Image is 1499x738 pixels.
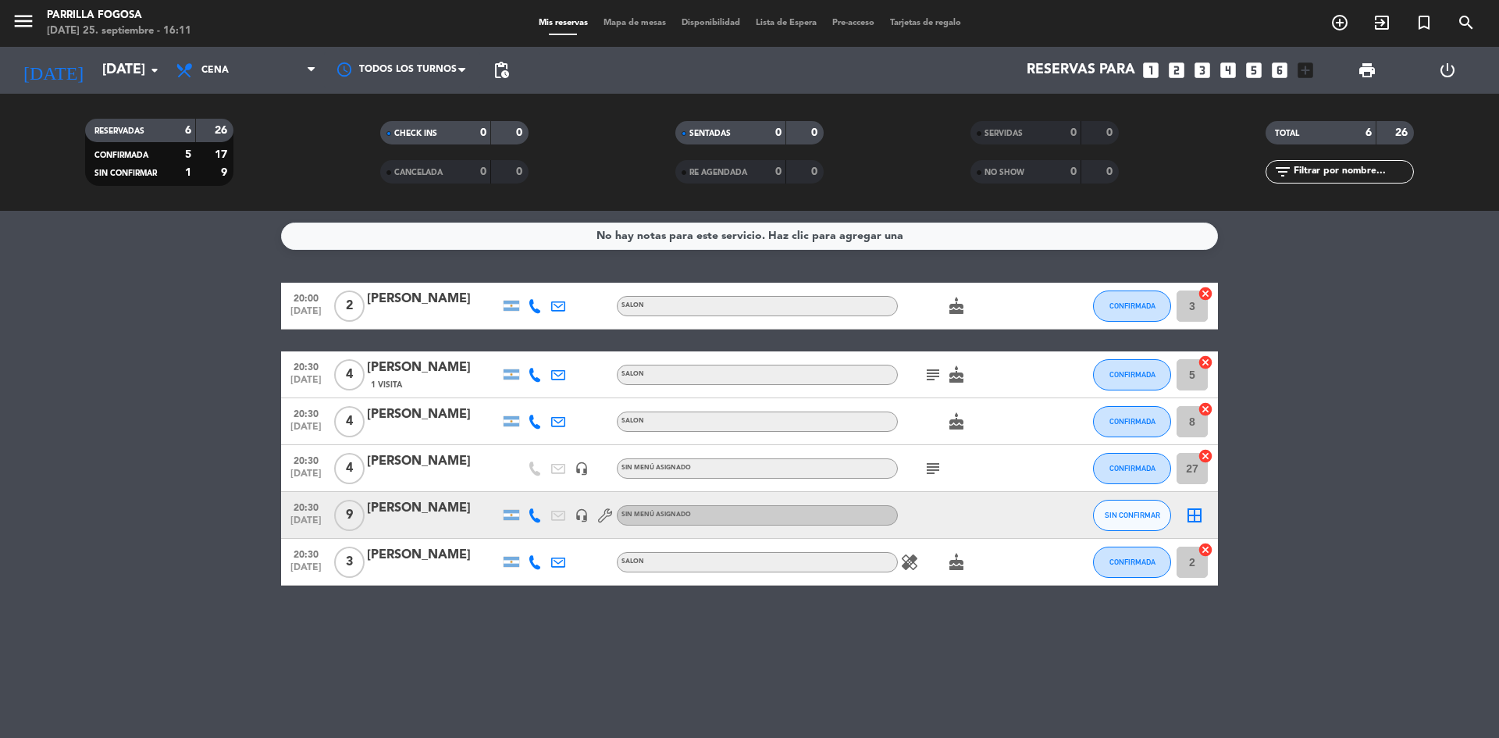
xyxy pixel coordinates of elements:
span: [DATE] [287,422,326,440]
span: pending_actions [492,61,511,80]
strong: 0 [811,127,821,138]
i: arrow_drop_down [145,61,164,80]
i: subject [924,459,942,478]
i: add_box [1295,60,1316,80]
i: cancel [1198,286,1213,301]
span: 20:30 [287,357,326,375]
span: Mis reservas [531,19,596,27]
strong: 0 [516,127,525,138]
strong: 0 [480,166,486,177]
button: CONFIRMADA [1093,453,1171,484]
span: Mapa de mesas [596,19,674,27]
span: 3 [334,547,365,578]
strong: 0 [1106,127,1116,138]
span: RE AGENDADA [689,169,747,176]
strong: 5 [185,149,191,160]
span: [DATE] [287,375,326,393]
button: CONFIRMADA [1093,359,1171,390]
span: Tarjetas de regalo [882,19,969,27]
span: CONFIRMADA [1109,370,1155,379]
i: subject [924,365,942,384]
i: border_all [1185,506,1204,525]
div: Parrilla Fogosa [47,8,191,23]
span: SALON [621,418,644,424]
i: cancel [1198,355,1213,370]
span: CANCELADA [394,169,443,176]
i: cancel [1198,401,1213,417]
span: NO SHOW [984,169,1024,176]
div: [PERSON_NAME] [367,498,500,519]
span: 2 [334,291,365,322]
i: add_circle_outline [1330,13,1349,32]
span: [DATE] [287,562,326,580]
i: looks_6 [1269,60,1290,80]
span: print [1358,61,1376,80]
strong: 0 [516,166,525,177]
button: CONFIRMADA [1093,291,1171,322]
div: LOG OUT [1407,47,1487,94]
span: SIN CONFIRMAR [94,169,157,177]
span: CHECK INS [394,130,437,137]
i: power_settings_new [1438,61,1457,80]
div: [PERSON_NAME] [367,545,500,565]
button: SIN CONFIRMAR [1093,500,1171,531]
i: search [1457,13,1476,32]
span: 20:00 [287,288,326,306]
span: SENTADAS [689,130,731,137]
i: looks_two [1166,60,1187,80]
span: 1 Visita [371,379,402,391]
i: filter_list [1273,162,1292,181]
i: looks_3 [1192,60,1212,80]
button: CONFIRMADA [1093,547,1171,578]
span: [DATE] [287,515,326,533]
div: [PERSON_NAME] [367,358,500,378]
div: [DATE] 25. septiembre - 16:11 [47,23,191,39]
i: healing [900,553,919,572]
button: CONFIRMADA [1093,406,1171,437]
div: [PERSON_NAME] [367,405,500,425]
i: looks_5 [1244,60,1264,80]
span: CONFIRMADA [94,152,148,159]
span: Disponibilidad [674,19,748,27]
span: 20:30 [287,497,326,515]
span: 20:30 [287,544,326,562]
i: turned_in_not [1415,13,1433,32]
i: [DATE] [12,53,94,87]
strong: 6 [1365,127,1372,138]
span: CONFIRMADA [1109,417,1155,426]
span: TOTAL [1275,130,1299,137]
i: menu [12,9,35,33]
i: cancel [1198,542,1213,558]
span: CONFIRMADA [1109,464,1155,472]
div: [PERSON_NAME] [367,289,500,309]
span: SALON [621,371,644,377]
span: Pre-acceso [824,19,882,27]
span: Lista de Espera [748,19,824,27]
span: Reservas para [1027,62,1135,78]
span: Sin menú asignado [621,465,691,471]
span: 4 [334,453,365,484]
i: exit_to_app [1373,13,1391,32]
span: CONFIRMADA [1109,301,1155,310]
input: Filtrar por nombre... [1292,163,1413,180]
strong: 0 [1070,166,1077,177]
span: CONFIRMADA [1109,558,1155,566]
span: SALON [621,558,644,565]
span: SIN CONFIRMAR [1105,511,1160,519]
strong: 1 [185,167,191,178]
div: No hay notas para este servicio. Haz clic para agregar una [596,227,903,245]
span: SALON [621,302,644,308]
span: 20:30 [287,451,326,469]
span: Cena [201,65,229,76]
strong: 6 [185,125,191,136]
button: menu [12,9,35,38]
i: cake [947,365,966,384]
strong: 26 [1395,127,1411,138]
div: [PERSON_NAME] [367,451,500,472]
strong: 0 [480,127,486,138]
span: 4 [334,359,365,390]
strong: 0 [775,166,782,177]
span: Sin menú asignado [621,512,691,518]
i: looks_one [1141,60,1161,80]
strong: 17 [215,149,230,160]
